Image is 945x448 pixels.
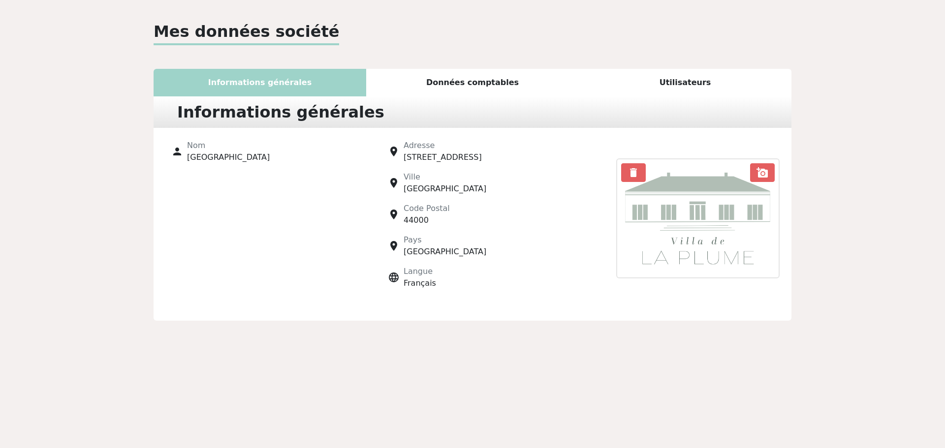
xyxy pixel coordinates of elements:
span: place [388,177,400,189]
span: [GEOGRAPHIC_DATA] [404,184,486,193]
span: Nom [187,141,205,150]
button: delete [621,163,646,182]
span: [GEOGRAPHIC_DATA] [187,152,270,162]
span: Ville [404,172,420,181]
span: Adresse [404,141,435,150]
p: Mes données société [154,20,339,45]
div: Informations générales [154,69,366,96]
span: place [388,240,400,252]
span: [GEOGRAPHIC_DATA] [404,247,486,256]
div: Données comptables [366,69,579,96]
div: Informations générales [171,100,390,124]
span: place [388,209,400,220]
span: delete [628,167,639,179]
span: Langue [404,267,433,276]
span: Français [404,278,436,288]
span: place [388,146,400,157]
span: 44000 [404,215,429,225]
span: language [388,271,400,283]
span: Pays [404,235,422,244]
span: person [171,146,183,157]
div: Utilisateurs [579,69,791,96]
span: [STREET_ADDRESS] [404,152,482,162]
button: add_a_photo [750,163,775,182]
span: Code Postal [404,204,450,213]
img: /media/com_genius/compte/116594_1.png [619,161,777,275]
span: add_a_photo [756,167,768,179]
